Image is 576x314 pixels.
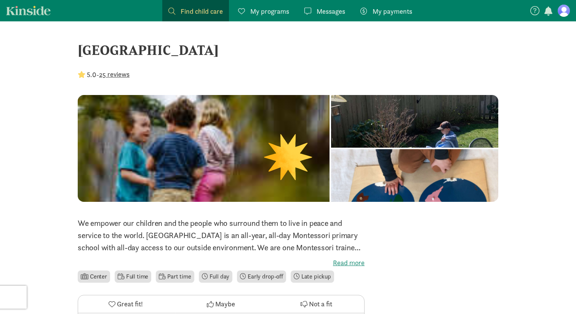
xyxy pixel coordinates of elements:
div: [GEOGRAPHIC_DATA] [78,40,498,60]
li: Full day [199,271,233,283]
p: We empower our children and the people who surround them to live in peace and service to the worl... [78,217,365,254]
button: Not a fit [269,295,364,313]
li: Full time [115,271,151,283]
span: Find child care [181,6,223,16]
button: 25 reviews [99,69,130,79]
span: Not a fit [309,299,332,309]
li: Center [78,271,110,283]
label: Read more [78,258,365,267]
li: Late pickup [291,271,334,283]
button: Maybe [173,295,269,313]
span: Maybe [215,299,235,309]
span: Messages [317,6,345,16]
span: Great fit! [117,299,143,309]
div: - [78,69,130,80]
span: My programs [250,6,289,16]
button: Great fit! [78,295,173,313]
li: Part time [156,271,194,283]
span: My payments [373,6,412,16]
strong: 5.0 [87,70,96,79]
a: Kinside [6,6,51,15]
li: Early drop-off [237,271,286,283]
